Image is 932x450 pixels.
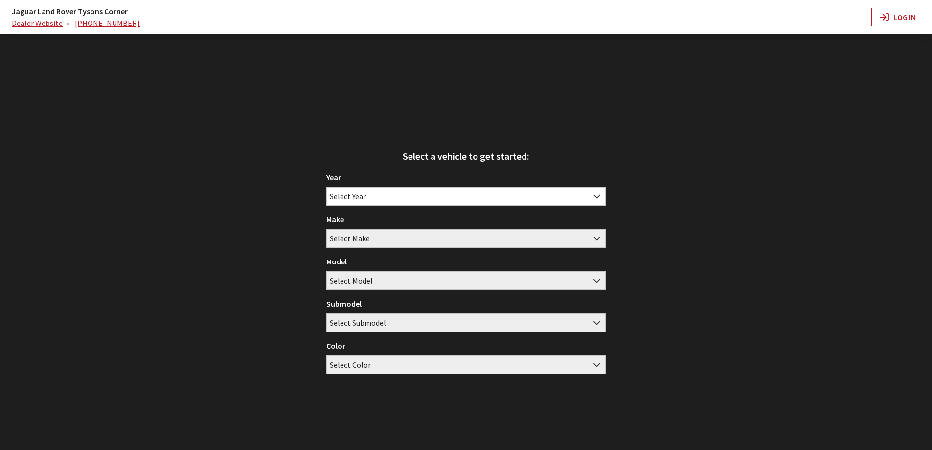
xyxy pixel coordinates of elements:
a: Dealer Website [12,18,63,28]
span: Select Color [326,355,606,374]
span: Select Model [326,271,606,290]
span: Select Model [327,272,605,289]
span: • [67,18,69,28]
span: Select Model [330,272,373,289]
span: Select Make [327,230,605,247]
span: Select Submodel [327,314,605,332]
span: Log In [893,11,916,23]
span: Select Make [330,230,370,247]
span: Select Year [330,188,366,205]
div: Select a vehicle to get started: [326,149,606,164]
span: Select Make [326,229,606,248]
label: Make [326,213,344,225]
span: Select Color [327,356,605,374]
span: Select Submodel [326,313,606,332]
a: Log In [871,8,924,26]
a: Jaguar Land Rover Tysons Corner [12,6,128,16]
span: Select Year [326,187,606,206]
label: Color [326,340,345,352]
span: Select Submodel [330,314,386,332]
label: Submodel [326,298,362,309]
label: Year [326,171,341,183]
a: [PHONE_NUMBER] [75,18,140,28]
span: Select Color [330,356,371,374]
label: Model [326,256,347,267]
span: Select Year [327,188,605,205]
